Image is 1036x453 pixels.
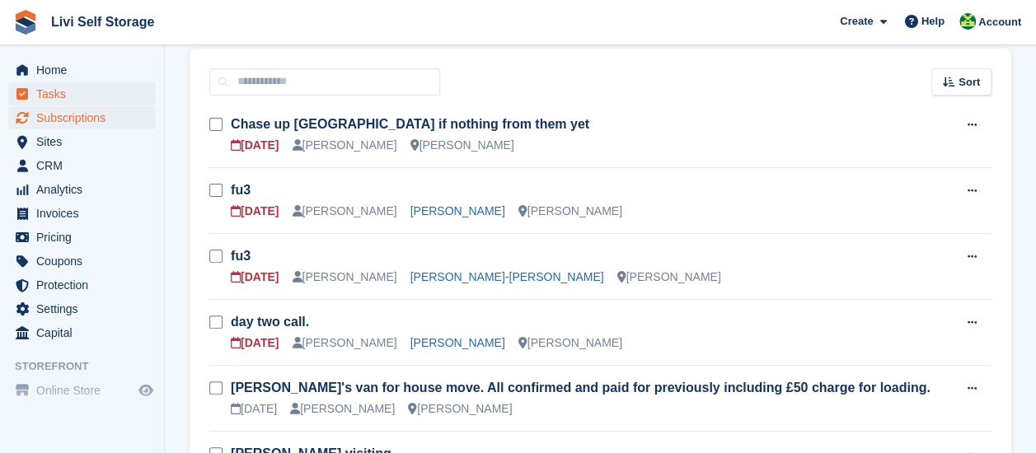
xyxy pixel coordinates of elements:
div: [PERSON_NAME] [410,137,514,154]
a: fu3 [231,249,251,263]
a: [PERSON_NAME]-[PERSON_NAME] [410,270,604,283]
a: menu [8,130,156,153]
span: Protection [36,273,135,297]
a: Livi Self Storage [45,8,161,35]
a: menu [8,154,156,177]
span: Home [36,58,135,82]
a: menu [8,106,156,129]
div: [DATE] [231,137,279,154]
div: [PERSON_NAME] [518,334,622,352]
img: Alex Handyside [959,13,976,30]
div: [PERSON_NAME] [292,334,396,352]
a: menu [8,297,156,320]
a: menu [8,273,156,297]
div: [PERSON_NAME] [518,203,622,220]
a: [PERSON_NAME] [410,336,505,349]
span: Sort [959,74,980,91]
div: [DATE] [231,334,279,352]
span: Pricing [36,226,135,249]
a: Preview store [136,381,156,400]
span: CRM [36,154,135,177]
div: [DATE] [231,269,279,286]
div: [PERSON_NAME] [292,269,396,286]
div: [DATE] [231,400,277,418]
a: [PERSON_NAME] [410,204,505,217]
span: Coupons [36,250,135,273]
span: Analytics [36,178,135,201]
div: [PERSON_NAME] [616,269,720,286]
span: Create [840,13,873,30]
a: Chase up [GEOGRAPHIC_DATA] if nothing from them yet [231,117,589,131]
span: Settings [36,297,135,320]
span: Online Store [36,379,135,402]
span: Invoices [36,202,135,225]
span: Subscriptions [36,106,135,129]
div: [DATE] [231,203,279,220]
a: menu [8,58,156,82]
a: menu [8,82,156,105]
span: Tasks [36,82,135,105]
a: menu [8,250,156,273]
a: menu [8,379,156,402]
div: [PERSON_NAME] [290,400,395,418]
a: fu3 [231,183,251,197]
span: Sites [36,130,135,153]
div: [PERSON_NAME] [292,203,396,220]
div: [PERSON_NAME] [408,400,512,418]
a: day two call. [231,315,309,329]
a: menu [8,202,156,225]
span: Help [921,13,945,30]
a: menu [8,321,156,344]
span: Storefront [15,358,164,375]
img: stora-icon-8386f47178a22dfd0bd8f6a31ec36ba5ce8667c1dd55bd0f319d3a0aa187defe.svg [13,10,38,35]
div: [PERSON_NAME] [292,137,396,154]
a: [PERSON_NAME]'s van for house move. All confirmed and paid for previously including £50 charge fo... [231,381,931,395]
span: Capital [36,321,135,344]
a: menu [8,226,156,249]
a: menu [8,178,156,201]
span: Account [978,14,1021,30]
